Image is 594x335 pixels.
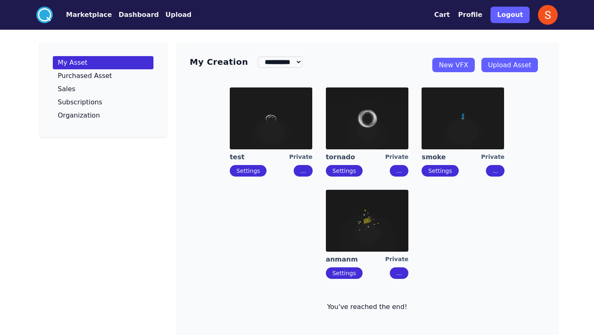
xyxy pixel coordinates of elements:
[332,167,356,174] a: Settings
[190,302,544,312] p: You've reached the end!
[326,267,363,279] button: Settings
[422,153,481,162] a: smoke
[428,167,452,174] a: Settings
[159,10,191,20] a: Upload
[294,165,312,177] button: ...
[385,255,409,264] div: Private
[434,10,450,20] button: Cart
[481,153,504,162] div: Private
[326,87,408,149] img: imgAlt
[390,165,408,177] button: ...
[53,69,153,83] a: Purchased Asset
[53,109,153,122] a: Organization
[326,153,385,162] a: tornado
[289,153,313,162] div: Private
[230,153,289,162] a: test
[58,112,100,119] p: Organization
[422,165,458,177] button: Settings
[326,165,363,177] button: Settings
[66,10,112,20] button: Marketplace
[481,58,538,72] a: Upload Asset
[53,10,112,20] a: Marketplace
[230,165,266,177] button: Settings
[458,10,483,20] button: Profile
[112,10,159,20] a: Dashboard
[390,267,408,279] button: ...
[53,56,153,69] a: My Asset
[432,58,475,72] a: New VFX
[53,83,153,96] a: Sales
[332,270,356,276] a: Settings
[486,165,504,177] button: ...
[58,99,102,106] p: Subscriptions
[326,255,385,264] a: anmanm
[490,3,530,26] a: Logout
[326,190,408,252] img: imgAlt
[118,10,159,20] button: Dashboard
[422,87,504,149] img: imgAlt
[58,86,75,92] p: Sales
[385,153,409,162] div: Private
[165,10,191,20] button: Upload
[490,7,530,23] button: Logout
[230,87,312,149] img: imgAlt
[236,167,260,174] a: Settings
[58,59,87,66] p: My Asset
[538,5,558,25] img: profile
[58,73,112,79] p: Purchased Asset
[53,96,153,109] a: Subscriptions
[190,56,248,68] h3: My Creation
